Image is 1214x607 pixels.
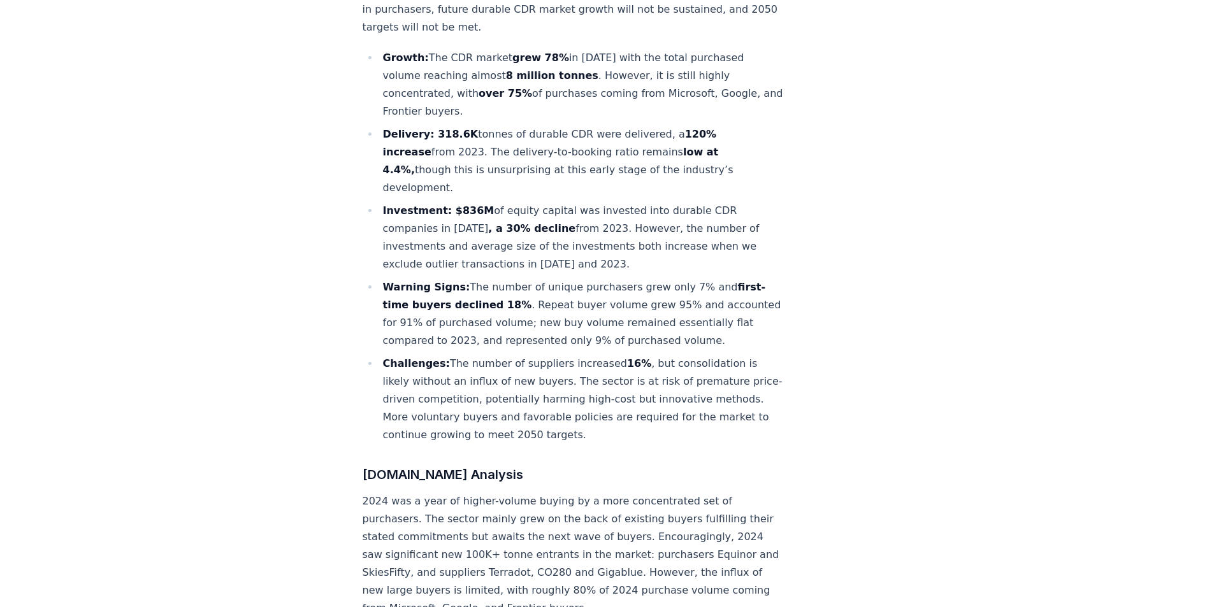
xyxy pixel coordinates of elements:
[479,87,532,99] strong: over 75%
[383,281,470,293] strong: Warning Signs:
[363,464,784,485] h3: [DOMAIN_NAME] Analysis
[379,49,784,120] li: The CDR market in [DATE] with the total purchased volume reaching almost . However, it is still h...
[379,202,784,273] li: of equity capital was invested into durable CDR companies in [DATE] from 2023​. However, the numb...
[379,278,784,350] li: The number of unique purchasers grew only 7% and . Repeat buyer volume grew 95% and accounted for...
[488,222,575,234] strong: , a 30% decline
[383,357,450,369] strong: Challenges:
[383,52,429,64] strong: Growth:
[383,128,479,140] strong: Delivery: 318.6K
[379,355,784,444] li: The number of suppliers increased , but consolidation is likely without an influx of new buyers. ...
[512,52,569,64] strong: grew 78%
[506,69,598,82] strong: 8 million tonnes
[627,357,651,369] strong: 16%
[383,204,495,217] strong: Investment: $836M
[379,125,784,197] li: tonnes of durable CDR were delivered, a from 2023​. The delivery-to-booking ratio remains though ...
